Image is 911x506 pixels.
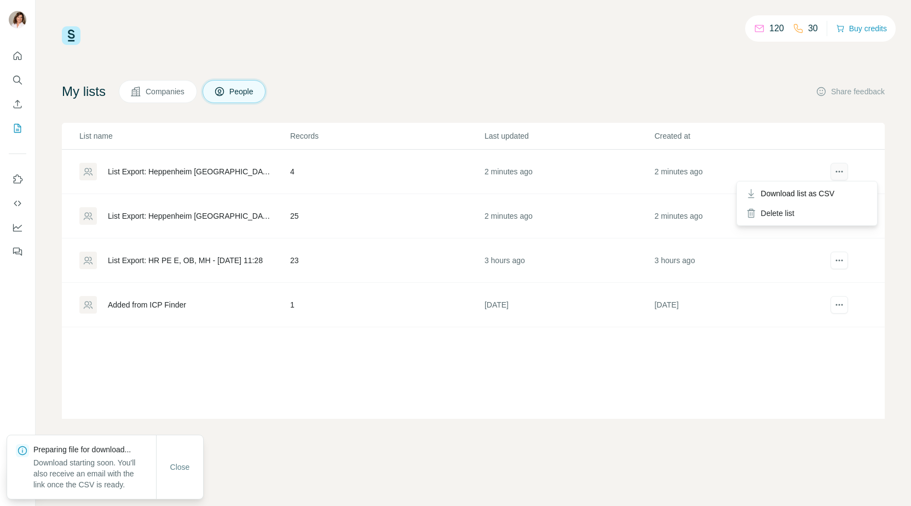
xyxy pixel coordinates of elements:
p: Preparing file for download... [33,444,156,455]
p: 30 [808,22,818,35]
p: Records [290,130,483,141]
p: Last updated [485,130,654,141]
td: 2 minutes ago [484,194,654,238]
div: Delete list [739,203,875,223]
td: 4 [290,150,484,194]
p: List name [79,130,289,141]
button: Share feedback [816,86,885,97]
div: Added from ICP Finder [108,299,186,310]
img: Surfe Logo [62,26,80,45]
p: Download starting soon. You'll also receive an email with the link once the CSV is ready. [33,457,156,490]
button: Enrich CSV [9,94,26,114]
img: Avatar [9,11,26,29]
button: Quick start [9,46,26,66]
td: [DATE] [654,283,824,327]
button: My lists [9,118,26,138]
p: Created at [654,130,823,141]
button: Dashboard [9,218,26,237]
button: Use Surfe API [9,194,26,213]
div: List Export: HR PE E, OB, MH - [DATE] 11:28 [108,255,263,266]
button: actions [831,296,848,314]
td: [DATE] [484,283,654,327]
button: Buy credits [836,21,887,36]
td: 23 [290,238,484,283]
button: Close [163,457,198,477]
td: 3 hours ago [484,238,654,283]
td: 2 minutes ago [654,194,824,238]
span: Download list as CSV [761,188,835,199]
h4: My lists [62,83,106,100]
td: 1 [290,283,484,327]
span: People [229,86,255,97]
span: Companies [146,86,186,97]
button: actions [831,163,848,180]
td: 2 minutes ago [484,150,654,194]
div: List Export: Heppenheim [GEOGRAPHIC_DATA] [GEOGRAPHIC_DATA] - [DATE] 14:42 [108,166,272,177]
p: 120 [769,22,784,35]
td: 2 minutes ago [654,150,824,194]
button: Search [9,70,26,90]
button: actions [831,252,848,269]
div: List Export: Heppenheim [GEOGRAPHIC_DATA] [GEOGRAPHIC_DATA] - [DATE] 14:42 [108,211,272,221]
button: Feedback [9,242,26,261]
span: Close [170,462,190,473]
td: 25 [290,194,484,238]
button: Use Surfe on LinkedIn [9,169,26,189]
td: 3 hours ago [654,238,824,283]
